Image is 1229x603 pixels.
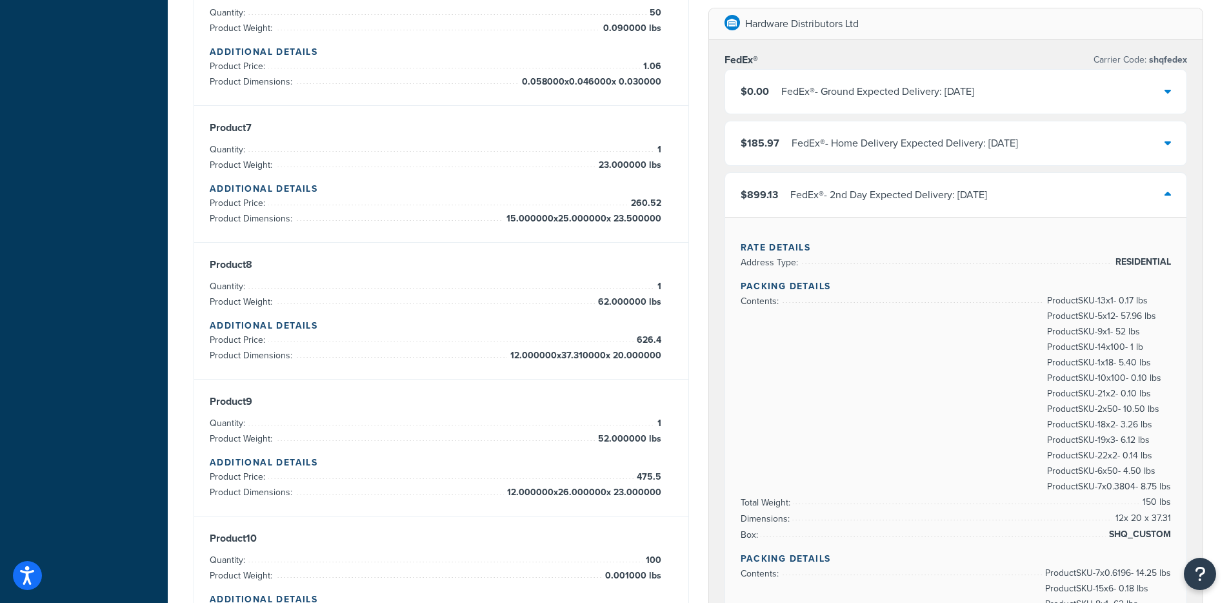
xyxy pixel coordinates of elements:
span: Product Weight: [210,21,275,35]
h4: Rate Details [741,241,1172,254]
span: Product Weight: [210,295,275,309]
span: Product Weight: [210,432,275,445]
span: shqfedex [1146,53,1187,66]
span: Product Price: [210,196,268,210]
span: 62.000000 lbs [595,294,661,310]
span: Quantity: [210,6,248,19]
h4: Packing Details [741,280,1172,293]
span: 0.001000 lbs [602,568,661,584]
span: SHQ_CUSTOM [1106,527,1171,542]
span: Quantity: [210,553,248,567]
span: Box: [741,528,761,542]
h3: Product 10 [210,532,673,545]
span: 12.000000 x 37.310000 x 20.000000 [507,348,661,363]
span: Product Price: [210,333,268,347]
span: 23.000000 lbs [595,158,661,173]
span: Quantity: [210,280,248,293]
span: 100 [643,553,661,568]
p: Hardware Distributors Ltd [745,15,859,33]
span: 15.000000 x 25.000000 x 23.500000 [503,211,661,227]
span: Dimensions: [741,512,793,526]
span: 50 [646,5,661,21]
span: Product Price: [210,470,268,484]
span: 1 [654,142,661,158]
span: Product Dimensions: [210,485,295,499]
span: 150 lbs [1139,495,1171,510]
span: Product Dimensions: [210,212,295,225]
div: FedEx® - 2nd Day Expected Delivery: [DATE] [790,186,987,204]
span: 626.4 [634,332,661,348]
h4: Additional Details [210,319,673,332]
span: Quantity: [210,416,248,430]
span: Product Weight: [210,158,275,172]
p: Carrier Code: [1094,51,1187,69]
span: Total Weight: [741,496,794,509]
h3: Product 9 [210,395,673,408]
span: 260.52 [628,196,661,211]
h3: FedEx® [724,54,758,66]
span: 0.058000 x 0.046000 x 0.030000 [519,74,661,90]
span: $0.00 [741,84,769,99]
button: Open Resource Center [1184,558,1216,590]
span: 1.06 [640,59,661,74]
span: 12.000000 x 26.000000 x 23.000000 [504,485,661,500]
h3: Product 7 [210,121,673,134]
span: Contents: [741,567,782,580]
span: 0.090000 lbs [600,21,661,36]
span: Product Price: [210,59,268,73]
span: 52.000000 lbs [595,431,661,447]
h4: Additional Details [210,456,673,469]
h4: Additional Details [210,45,673,59]
span: Address Type: [741,256,801,269]
span: Quantity: [210,143,248,156]
span: 1 [654,416,661,431]
div: FedEx® - Ground Expected Delivery: [DATE] [781,83,974,101]
h3: Product 8 [210,258,673,271]
span: 475.5 [634,469,661,485]
span: $185.97 [741,136,779,150]
span: Product SKU-13 x 1 - 0.17 lbs Product SKU-5 x 12 - 57.96 lbs Product SKU-9 x 1 - 52 lbs Product S... [1044,293,1171,495]
span: $899.13 [741,187,778,202]
span: 1 [654,279,661,294]
span: Product Weight: [210,569,275,582]
h4: Additional Details [210,182,673,196]
span: Contents: [741,294,782,308]
span: Product Dimensions: [210,75,295,88]
div: FedEx® - Home Delivery Expected Delivery: [DATE] [792,134,1018,152]
span: 12 x 20 x 37.31 [1112,511,1171,526]
span: Product Dimensions: [210,349,295,362]
span: RESIDENTIAL [1112,254,1171,270]
h4: Packing Details [741,552,1172,566]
